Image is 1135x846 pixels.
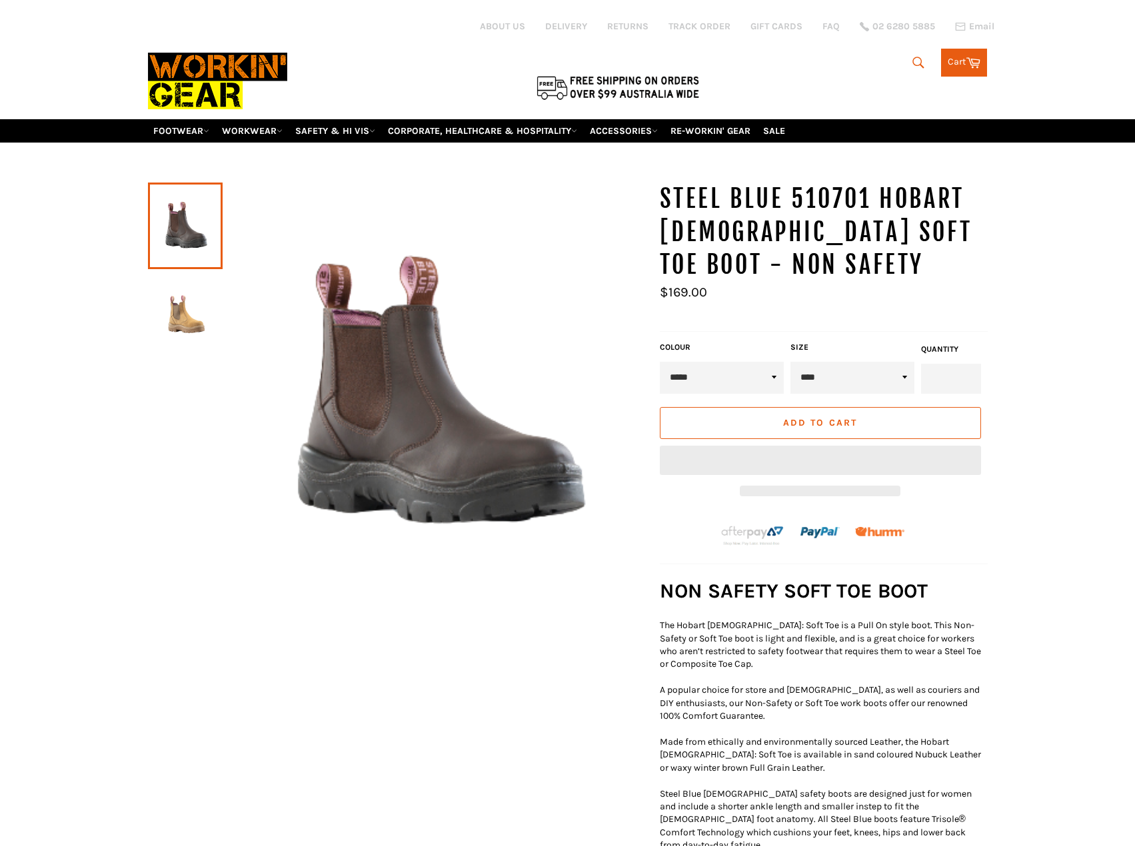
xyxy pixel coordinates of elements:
span: Add to Cart [783,417,857,428]
a: SALE [758,119,790,143]
a: ABOUT US [480,20,525,33]
a: SAFETY & HI VIS [290,119,381,143]
a: RETURNS [607,20,648,33]
a: WORKWEAR [217,119,288,143]
span: 02 6280 5885 [872,22,935,31]
label: COLOUR [660,342,784,353]
label: Quantity [921,344,981,355]
img: Workin Gear leaders in Workwear, Safety Boots, PPE, Uniforms. Australia's No.1 in Workwear [148,43,287,119]
a: Cart [941,49,987,77]
p: A popular choice for store and [DEMOGRAPHIC_DATA], as well as couriers and DIY enthusiasts, our N... [660,683,988,722]
a: FOOTWEAR [148,119,215,143]
a: ACCESSORIES [584,119,663,143]
a: RE-WORKIN' GEAR [665,119,756,143]
a: TRACK ORDER [668,20,730,33]
p: Made from ethically and environmentally sourced Leather, the Hobart [DEMOGRAPHIC_DATA]: Soft Toe ... [660,735,988,774]
a: FAQ [822,20,840,33]
a: 02 6280 5885 [860,22,935,31]
img: STEEL BLUE 510701 HOBART Ladies Soft Toe Boot - NON SAFETY - Workin' Gear [223,183,646,606]
button: Add to Cart [660,407,981,439]
span: Email [969,22,994,31]
img: STEEL BLUE 510701 HOBART Ladies Soft Toe Boot - NON SAFETY - Workin' Gear [155,276,216,349]
img: Humm_core_logo_RGB-01_300x60px_small_195d8312-4386-4de7-b182-0ef9b6303a37.png [855,527,904,537]
h1: STEEL BLUE 510701 HOBART [DEMOGRAPHIC_DATA] Soft Toe Boot - NON SAFETY [660,183,988,282]
p: The Hobart [DEMOGRAPHIC_DATA]: Soft Toe is a Pull On style boot. This Non-Safety or Soft Toe boot... [660,619,988,670]
strong: NON SAFETY SOFT TOE BOOT [660,579,928,603]
label: Size [790,342,914,353]
span: $169.00 [660,284,707,300]
a: GIFT CARDS [750,20,802,33]
a: DELIVERY [545,20,587,33]
a: Email [955,21,994,32]
img: Flat $9.95 shipping Australia wide [535,73,701,101]
img: Afterpay-Logo-on-dark-bg_large.png [720,524,785,547]
a: CORPORATE, HEALTHCARE & HOSPITALITY [383,119,582,143]
img: paypal.png [800,513,840,552]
